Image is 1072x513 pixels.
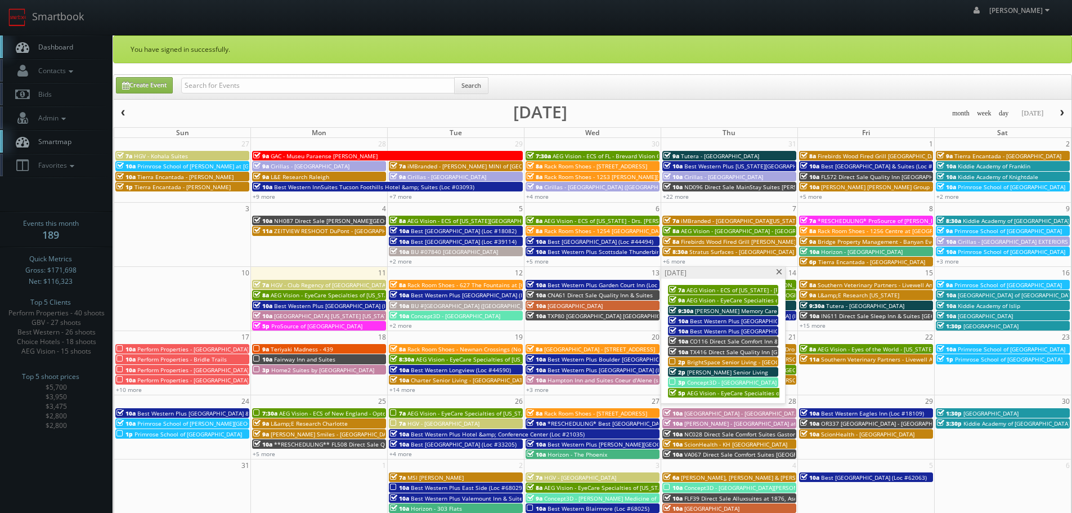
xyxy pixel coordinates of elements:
[818,152,943,160] span: Firebirds Wood Fired Grill [GEOGRAPHIC_DATA]
[544,227,667,235] span: Rack Room Shoes - 1254 [GEOGRAPHIC_DATA]
[407,217,545,225] span: AEG Vision - ECS of [US_STATE][GEOGRAPHIC_DATA]
[544,484,734,492] span: AEG Vision - EyeCare Specialties of [US_STATE] - In Focus Vision Center
[689,248,828,256] span: Stratus Surfaces - [GEOGRAPHIC_DATA] Slab Gallery
[253,193,275,200] a: +9 more
[274,183,474,191] span: Best Western InnSuites Tucson Foothills Hotel &amp; Suites (Loc #03093)
[548,281,681,289] span: Best Western Plus Garden Court Inn (Loc #05224)
[390,420,406,427] span: 7a
[663,238,679,246] span: 8a
[690,337,898,345] span: CO116 Direct Sale Comfort Inn &amp; Suites Carbondale on the Roaring Fork
[407,420,479,427] span: HGV - [GEOGRAPHIC_DATA]
[684,183,826,191] span: ND096 Direct Sale MainStay Suites [PERSON_NAME]
[253,217,272,225] span: 10a
[937,355,953,363] span: 1p
[390,217,406,225] span: 8a
[116,420,136,427] span: 10a
[116,183,133,191] span: 1p
[800,474,819,481] span: 10a
[33,137,71,146] span: Smartmap
[389,386,415,394] a: +14 more
[818,258,925,266] span: Tierra Encantada - [GEOGRAPHIC_DATA]
[684,450,831,458] span: VA067 Direct Sale Comfort Suites [GEOGRAPHIC_DATA]
[253,322,270,330] span: 5p
[390,345,406,353] span: 8a
[548,238,653,246] span: Best [GEOGRAPHIC_DATA] (Loc #44494)
[800,291,816,299] span: 9a
[526,386,549,394] a: +3 more
[390,474,406,481] span: 7a
[33,160,77,170] span: Favorites
[800,258,817,266] span: 6p
[669,358,685,366] span: 2p
[818,291,899,299] span: L&amp;E Research [US_STATE]
[137,409,304,417] span: Best Western Plus [GEOGRAPHIC_DATA] & Suites (Loc #45093)
[271,152,378,160] span: GAC - Museu Paraense [PERSON_NAME]
[253,366,270,374] span: 3p
[954,227,1062,235] span: Primrose School of [GEOGRAPHIC_DATA]
[821,409,924,417] span: Best Western Eagles Inn (Loc #18109)
[937,420,962,427] span: 3:30p
[669,317,688,325] span: 10a
[800,302,824,310] span: 9:30a
[821,183,1046,191] span: [PERSON_NAME] [PERSON_NAME] Group - [GEOGRAPHIC_DATA] - [STREET_ADDRESS]
[937,409,962,417] span: 1:30p
[134,152,188,160] span: HGV - Kohala Suites
[116,430,133,438] span: 1p
[526,257,549,265] a: +5 more
[800,173,819,181] span: 10a
[818,281,1031,289] span: Southern Veterinary Partners - Livewell Animal Urgent Care of [PERSON_NAME]
[253,281,269,289] span: 7a
[271,173,329,181] span: L&E Research Raleigh
[116,355,136,363] span: 10a
[526,193,549,200] a: +4 more
[527,162,542,170] span: 8a
[937,162,956,170] span: 10a
[33,42,73,52] span: Dashboard
[181,78,455,93] input: Search for Events
[527,173,542,181] span: 8a
[937,238,956,246] span: 10a
[527,440,546,448] span: 10a
[800,193,822,200] a: +5 more
[687,389,851,397] span: AEG Vision - EyeCare Specialties of [US_STATE] - Osius Vision
[548,355,714,363] span: Best Western Plus Boulder [GEOGRAPHIC_DATA] (Loc #06179)
[390,312,409,320] span: 10a
[937,302,956,310] span: 10a
[411,302,540,310] span: BU #[GEOGRAPHIC_DATA] ([GEOGRAPHIC_DATA])
[818,217,949,225] span: *RESCHEDULING* ProSource of [PERSON_NAME]
[669,296,685,304] span: 9a
[669,327,688,335] span: 10a
[137,366,249,374] span: Perform Properties - [GEOGRAPHIC_DATA]
[684,484,848,492] span: Concept3D - [GEOGRAPHIC_DATA][PERSON_NAME][US_STATE]
[274,312,392,320] span: [GEOGRAPHIC_DATA] [US_STATE] [US_STATE]
[663,217,679,225] span: 7a
[137,376,249,384] span: Perform Properties - [GEOGRAPHIC_DATA]
[389,257,412,265] a: +2 more
[253,162,269,170] span: 9a
[548,420,704,427] span: *RESCHEDULING* Best [GEOGRAPHIC_DATA] (Loc #44309)
[684,420,822,427] span: [PERSON_NAME] - [GEOGRAPHIC_DATA] at Heritage
[937,291,956,299] span: 10a
[390,440,409,448] span: 10a
[253,355,272,363] span: 10a
[253,183,272,191] span: 10a
[253,152,269,160] span: 9a
[416,355,639,363] span: AEG Vision - EyeCare Specialties of [US_STATE][PERSON_NAME] Eyecare Associates
[955,355,1062,363] span: Primrose School of [GEOGRAPHIC_DATA]
[411,376,528,384] span: Charter Senior Living - [GEOGRAPHIC_DATA]
[274,227,468,235] span: ZEITVIEW RESHOOT DuPont - [GEOGRAPHIC_DATA], [GEOGRAPHIC_DATA]
[548,376,693,384] span: Hampton Inn and Suites Coeur d'Alene (second shoot)
[958,173,1038,181] span: Kiddie Academy of Knightdale
[527,345,542,353] span: 8a
[663,440,683,448] span: 10a
[687,296,908,304] span: AEG Vision - EyeCare Specialties of [GEOGRAPHIC_DATA] - Medfield Eye Associates
[948,106,974,121] button: month
[669,337,688,345] span: 10a
[253,345,269,353] span: 9a
[548,440,837,448] span: Best Western Plus [PERSON_NAME][GEOGRAPHIC_DATA]/[PERSON_NAME][GEOGRAPHIC_DATA] (Loc #10397)
[527,281,546,289] span: 10a
[407,173,486,181] span: Cirillas - [GEOGRAPHIC_DATA]
[821,420,956,427] span: OR337 [GEOGRAPHIC_DATA] - [GEOGRAPHIC_DATA]
[669,348,688,356] span: 10a
[253,450,275,458] a: +5 more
